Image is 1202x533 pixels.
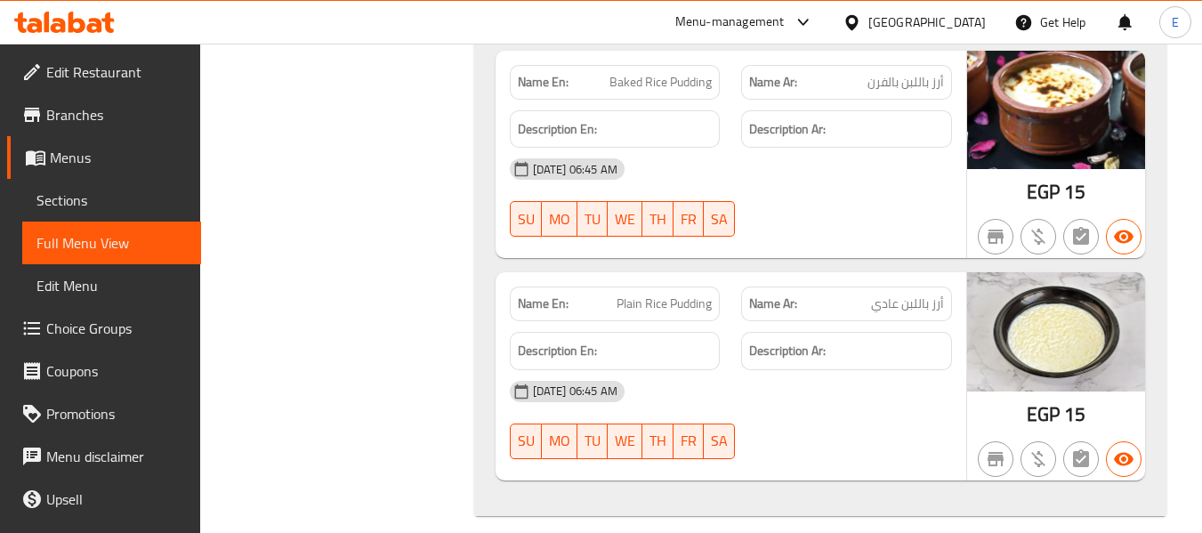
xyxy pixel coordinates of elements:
[46,360,187,382] span: Coupons
[978,219,1013,254] button: Not branch specific item
[518,340,597,362] strong: Description En:
[50,147,187,168] span: Menus
[1064,174,1085,209] span: 15
[1106,441,1141,477] button: Available
[549,206,570,232] span: MO
[526,383,625,400] span: [DATE] 06:45 AM
[675,12,785,33] div: Menu-management
[608,424,642,459] button: WE
[978,441,1013,477] button: Not branch specific item
[967,51,1145,169] img: %D8%A7%D8%B1%D8%B2_%D8%A8%D9%84%D8%A8%D9%86_%D9%81%D8%B1%D9%86638961125998449850.jpg
[609,73,712,92] span: Baked Rice Pudding
[577,201,608,237] button: TU
[518,206,535,232] span: SU
[1064,397,1085,432] span: 15
[510,424,542,459] button: SU
[871,295,944,313] span: أرز باللبن عادي
[36,190,187,211] span: Sections
[1027,397,1060,432] span: EGP
[7,51,201,93] a: Edit Restaurant
[749,295,797,313] strong: Name Ar:
[1020,441,1056,477] button: Purchased item
[36,232,187,254] span: Full Menu View
[704,424,735,459] button: SA
[711,206,728,232] span: SA
[7,136,201,179] a: Menus
[518,118,597,141] strong: Description En:
[1020,219,1056,254] button: Purchased item
[617,295,712,313] span: Plain Rice Pudding
[46,446,187,467] span: Menu disclaimer
[518,73,569,92] strong: Name En:
[510,201,542,237] button: SU
[649,206,666,232] span: TH
[7,478,201,521] a: Upsell
[749,73,797,92] strong: Name Ar:
[36,275,187,296] span: Edit Menu
[615,206,635,232] span: WE
[518,428,535,454] span: SU
[608,201,642,237] button: WE
[1106,219,1141,254] button: Available
[681,206,697,232] span: FR
[7,350,201,392] a: Coupons
[967,272,1145,391] img: %D8%A7%D8%B1%D8%B2_%D8%A8%D9%84%D8%A8%D9%86_%D8%B9%D8%A7%D8%AF%D9%89638961125930336507.jpg
[867,73,944,92] span: أرز باللبن بالفرن
[46,403,187,424] span: Promotions
[542,201,577,237] button: MO
[704,201,735,237] button: SA
[518,295,569,313] strong: Name En:
[46,318,187,339] span: Choice Groups
[674,424,704,459] button: FR
[542,424,577,459] button: MO
[22,179,201,222] a: Sections
[1063,219,1099,254] button: Not has choices
[711,428,728,454] span: SA
[1027,174,1060,209] span: EGP
[22,264,201,307] a: Edit Menu
[615,428,635,454] span: WE
[46,104,187,125] span: Branches
[46,489,187,510] span: Upsell
[585,206,601,232] span: TU
[7,307,201,350] a: Choice Groups
[7,93,201,136] a: Branches
[674,201,704,237] button: FR
[526,161,625,178] span: [DATE] 06:45 AM
[549,428,570,454] span: MO
[642,424,674,459] button: TH
[1063,441,1099,477] button: Not has choices
[749,118,826,141] strong: Description Ar:
[649,428,666,454] span: TH
[7,392,201,435] a: Promotions
[577,424,608,459] button: TU
[1172,12,1179,32] span: E
[585,428,601,454] span: TU
[642,201,674,237] button: TH
[7,435,201,478] a: Menu disclaimer
[868,12,986,32] div: [GEOGRAPHIC_DATA]
[46,61,187,83] span: Edit Restaurant
[22,222,201,264] a: Full Menu View
[681,428,697,454] span: FR
[749,340,826,362] strong: Description Ar:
